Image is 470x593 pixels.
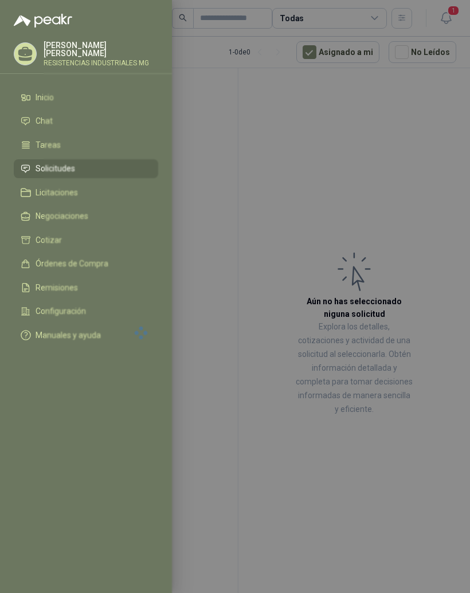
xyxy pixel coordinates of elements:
span: Licitaciones [36,188,78,197]
span: Órdenes de Compra [36,259,108,268]
a: Manuales y ayuda [14,325,158,345]
span: Negociaciones [36,211,88,221]
span: Tareas [36,140,61,150]
a: Remisiones [14,278,158,297]
span: Inicio [36,93,54,102]
span: Solicitudes [36,164,75,173]
span: Chat [36,116,53,125]
a: Órdenes de Compra [14,254,158,274]
p: RESISTENCIAS INDUSTRIALES MG [44,60,158,66]
span: Manuales y ayuda [36,331,101,340]
p: [PERSON_NAME] [PERSON_NAME] [44,41,158,57]
a: Tareas [14,135,158,155]
a: Negociaciones [14,207,158,226]
span: Configuración [36,307,86,316]
a: Solicitudes [14,159,158,179]
a: Inicio [14,88,158,107]
a: Chat [14,112,158,131]
span: Remisiones [36,283,78,292]
a: Cotizar [14,230,158,250]
a: Licitaciones [14,183,158,202]
a: Configuración [14,302,158,321]
span: Cotizar [36,235,62,245]
img: Logo peakr [14,14,72,28]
